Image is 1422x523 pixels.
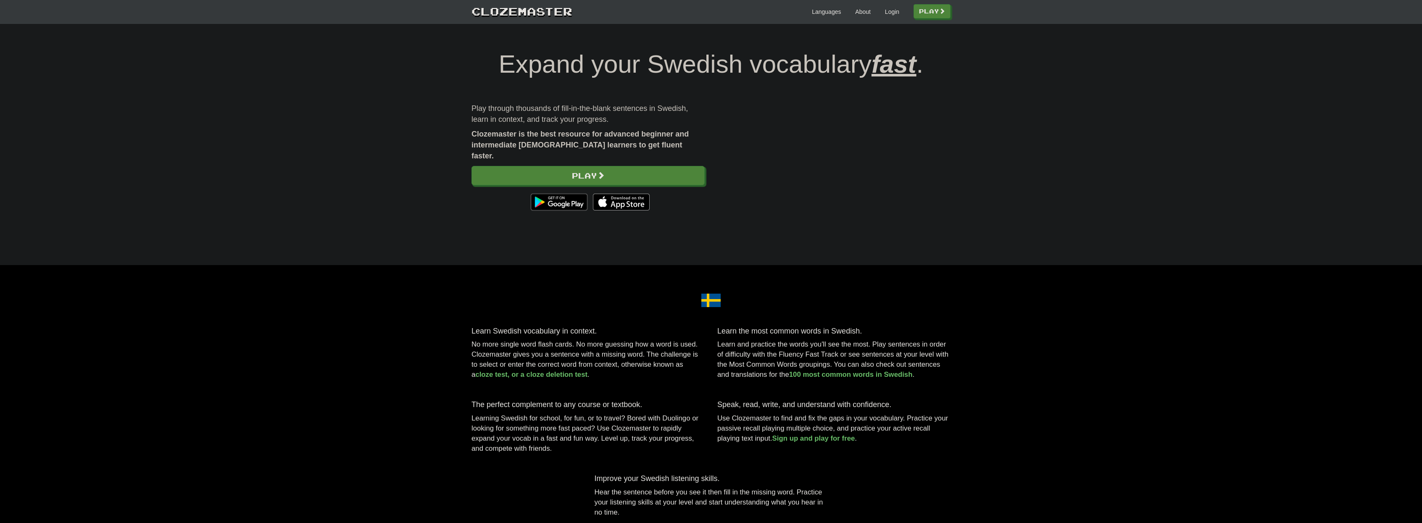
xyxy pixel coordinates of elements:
h3: The perfect complement to any course or textbook. [471,401,705,409]
p: Hear the sentence before you see it then fill in the missing word. Practice your listening skills... [595,487,828,518]
a: Clozemaster [471,3,572,19]
a: 100 most common words in Swedish [789,371,913,378]
h3: Learn the most common words in Swedish. [717,327,951,336]
img: Get it on Google Play [527,189,592,215]
p: Play through thousands of fill-in-the-blank sentences in Swedish, learn in context, and track you... [471,103,705,125]
p: Learn and practice the words you'll see the most. Play sentences in order of difficulty with the ... [717,339,951,380]
h3: Learn Swedish vocabulary in context. [471,327,705,336]
h3: Speak, read, write, and understand with confidence. [717,401,951,409]
a: About [855,8,871,16]
a: Play [914,4,951,18]
a: Login [885,8,899,16]
p: Learning Swedish for school, for fun, or to travel? Bored with Duolingo or looking for something ... [471,413,705,454]
a: Languages [812,8,841,16]
strong: Clozemaster is the best resource for advanced beginner and intermediate [DEMOGRAPHIC_DATA] learne... [471,130,689,160]
h1: Expand your Swedish vocabulary . [471,50,951,78]
a: Play [471,166,705,185]
p: No more single word flash cards. No more guessing how a word is used. Clozemaster gives you a sen... [471,339,705,380]
a: Sign up and play for free [772,434,855,442]
h3: Improve your Swedish listening skills. [595,475,828,483]
img: Download_on_the_App_Store_Badge_US-UK_135x40-25178aeef6eb6b83b96f5f2d004eda3bffbb37122de64afbaef7... [593,194,650,210]
p: Use Clozemaster to find and fix the gaps in your vocabulary. Practice your passive recall playing... [717,413,951,444]
em: fast [872,50,916,78]
a: cloze test, or a cloze deletion test [475,371,587,378]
